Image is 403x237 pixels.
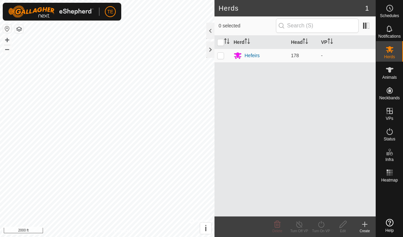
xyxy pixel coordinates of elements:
th: Herd [231,36,288,49]
span: Notifications [378,34,401,38]
span: i [205,224,207,233]
p-sorticon: Activate to sort [303,39,308,45]
span: TE [107,8,113,15]
span: Heatmap [381,178,398,182]
span: Help [385,228,394,233]
td: - [318,49,376,62]
button: Reset Map [3,25,11,33]
div: Turn On VP [310,228,332,234]
div: Edit [332,228,354,234]
input: Search (S) [276,18,359,33]
span: Delete [273,229,282,233]
span: Infra [385,158,393,162]
div: Hefeirs [245,52,260,59]
span: 178 [291,53,299,58]
th: VP [318,36,376,49]
a: Help [376,216,403,235]
div: Create [354,228,376,234]
span: VPs [386,116,393,121]
span: Status [384,137,395,141]
button: i [200,223,211,234]
span: Neckbands [379,96,400,100]
span: Schedules [380,14,399,18]
a: Privacy Policy [80,228,106,234]
span: Animals [382,75,397,79]
p-sorticon: Activate to sort [245,39,250,45]
h2: Herds [219,4,365,12]
button: Map Layers [15,25,23,33]
a: Contact Us [114,228,134,234]
span: Herds [384,55,395,59]
span: 1 [365,3,369,13]
div: Turn Off VP [288,228,310,234]
p-sorticon: Activate to sort [224,39,230,45]
button: + [3,36,11,44]
th: Head [288,36,318,49]
span: 0 selected [219,22,276,29]
img: Gallagher Logo [8,5,94,18]
button: – [3,45,11,53]
p-sorticon: Activate to sort [328,39,333,45]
